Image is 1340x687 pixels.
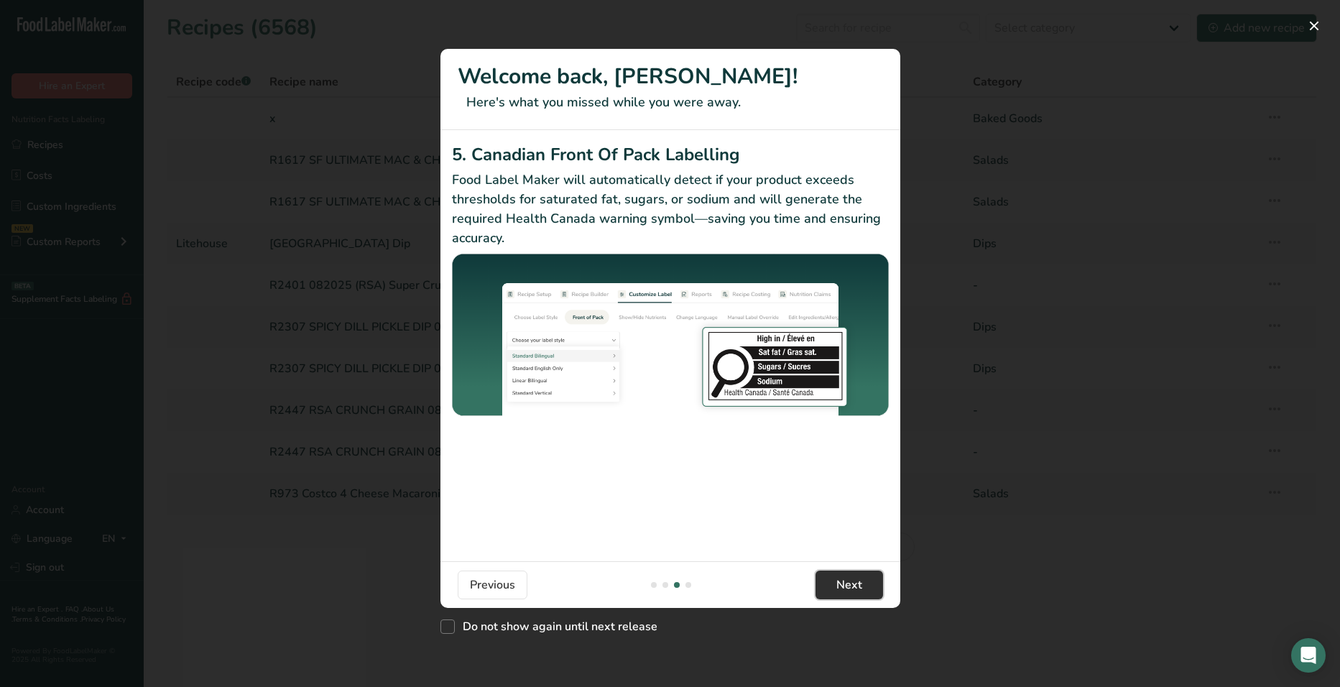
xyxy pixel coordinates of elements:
span: Previous [470,576,515,594]
p: Here's what you missed while you were away. [458,93,883,112]
button: Next [815,571,883,599]
h1: Welcome back, [PERSON_NAME]! [458,60,883,93]
span: Next [836,576,862,594]
h2: 5. Canadian Front Of Pack Labelling [452,142,889,167]
span: Do not show again until next release [455,619,657,634]
button: Previous [458,571,527,599]
p: Food Label Maker will automatically detect if your product exceeds thresholds for saturated fat, ... [452,170,889,248]
img: Canadian Front Of Pack Labelling [452,254,889,418]
div: Open Intercom Messenger [1291,638,1326,673]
